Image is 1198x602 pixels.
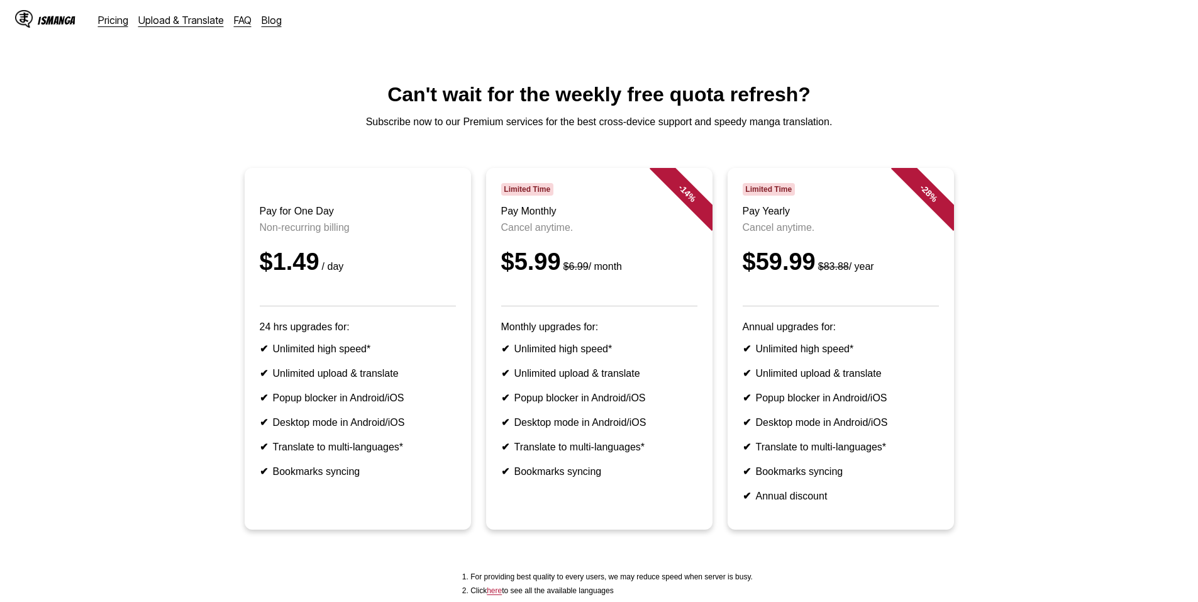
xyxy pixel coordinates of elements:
[743,248,939,276] div: $59.99
[501,368,509,379] b: ✔
[743,343,939,355] li: Unlimited high speed*
[743,368,751,379] b: ✔
[501,465,697,477] li: Bookmarks syncing
[98,14,128,26] a: Pricing
[501,222,697,233] p: Cancel anytime.
[15,10,33,28] img: IsManga Logo
[15,10,98,30] a: IsManga LogoIsManga
[234,14,252,26] a: FAQ
[138,14,224,26] a: Upload & Translate
[816,261,874,272] small: / year
[260,465,456,477] li: Bookmarks syncing
[743,490,939,502] li: Annual discount
[470,572,753,581] li: For providing best quality to every users, we may reduce speed when server is busy.
[260,343,268,354] b: ✔
[743,491,751,501] b: ✔
[743,417,751,428] b: ✔
[262,14,282,26] a: Blog
[743,183,795,196] span: Limited Time
[260,392,456,404] li: Popup blocker in Android/iOS
[743,367,939,379] li: Unlimited upload & translate
[260,248,456,276] div: $1.49
[743,222,939,233] p: Cancel anytime.
[743,393,751,403] b: ✔
[10,116,1188,128] p: Subscribe now to our Premium services for the best cross-device support and speedy manga translat...
[743,442,751,452] b: ✔
[818,261,849,272] s: $83.88
[501,321,697,333] p: Monthly upgrades for:
[319,261,344,272] small: / day
[501,183,553,196] span: Limited Time
[743,441,939,453] li: Translate to multi-languages*
[501,367,697,379] li: Unlimited upload & translate
[501,206,697,217] h3: Pay Monthly
[501,416,697,428] li: Desktop mode in Android/iOS
[501,248,697,276] div: $5.99
[260,367,456,379] li: Unlimited upload & translate
[743,343,751,354] b: ✔
[260,442,268,452] b: ✔
[501,343,509,354] b: ✔
[501,392,697,404] li: Popup blocker in Android/iOS
[743,416,939,428] li: Desktop mode in Android/iOS
[260,343,456,355] li: Unlimited high speed*
[487,586,502,595] a: Available languages
[38,14,75,26] div: IsManga
[649,155,724,231] div: - 14 %
[501,442,509,452] b: ✔
[743,206,939,217] h3: Pay Yearly
[260,368,268,379] b: ✔
[561,261,622,272] small: / month
[501,343,697,355] li: Unlimited high speed*
[260,206,456,217] h3: Pay for One Day
[743,465,939,477] li: Bookmarks syncing
[501,417,509,428] b: ✔
[501,393,509,403] b: ✔
[743,466,751,477] b: ✔
[260,466,268,477] b: ✔
[501,441,697,453] li: Translate to multi-languages*
[260,393,268,403] b: ✔
[260,416,456,428] li: Desktop mode in Android/iOS
[260,321,456,333] p: 24 hrs upgrades for:
[260,441,456,453] li: Translate to multi-languages*
[260,222,456,233] p: Non-recurring billing
[563,261,589,272] s: $6.99
[470,586,753,595] li: Click to see all the available languages
[10,83,1188,106] h1: Can't wait for the weekly free quota refresh?
[743,392,939,404] li: Popup blocker in Android/iOS
[260,417,268,428] b: ✔
[890,155,966,231] div: - 28 %
[501,466,509,477] b: ✔
[743,321,939,333] p: Annual upgrades for:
